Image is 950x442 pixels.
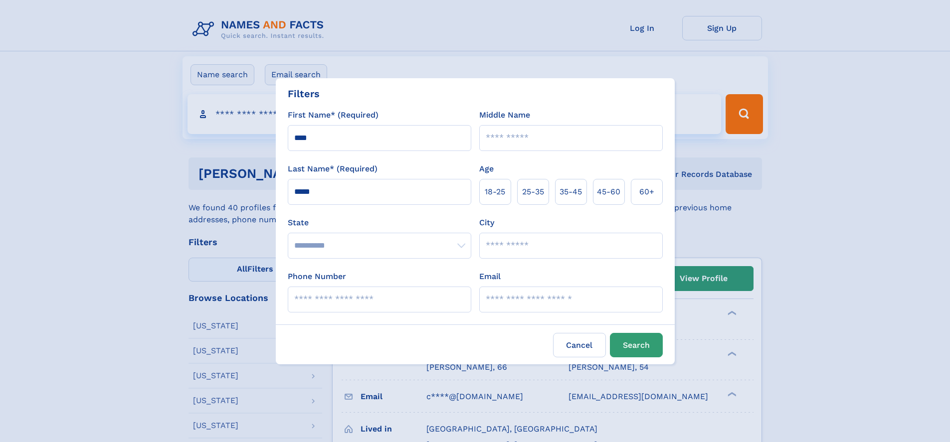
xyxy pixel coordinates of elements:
label: First Name* (Required) [288,109,379,121]
label: State [288,217,471,229]
span: 35‑45 [560,186,582,198]
label: Phone Number [288,271,346,283]
label: Middle Name [479,109,530,121]
span: 25‑35 [522,186,544,198]
label: Last Name* (Required) [288,163,378,175]
label: Email [479,271,501,283]
label: Cancel [553,333,606,357]
div: Filters [288,86,320,101]
button: Search [610,333,663,357]
span: 45‑60 [597,186,620,198]
label: Age [479,163,494,175]
span: 18‑25 [485,186,505,198]
span: 60+ [639,186,654,198]
label: City [479,217,494,229]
